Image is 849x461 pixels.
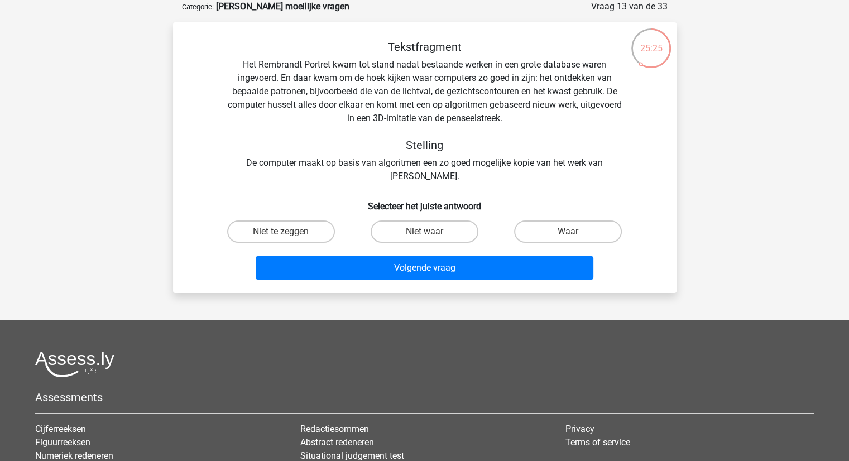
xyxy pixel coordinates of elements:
[35,450,113,461] a: Numeriek redeneren
[227,138,623,152] h5: Stelling
[182,3,214,11] small: Categorie:
[565,424,594,434] a: Privacy
[300,450,404,461] a: Situational judgement test
[565,437,630,448] a: Terms of service
[35,424,86,434] a: Cijferreeksen
[191,40,659,183] div: Het Rembrandt Portret kwam tot stand nadat bestaande werken in een grote database waren ingevoerd...
[216,1,349,12] strong: [PERSON_NAME] moeilijke vragen
[300,424,369,434] a: Redactiesommen
[300,437,374,448] a: Abstract redeneren
[191,192,659,212] h6: Selecteer het juiste antwoord
[371,220,478,243] label: Niet waar
[35,351,114,377] img: Assessly logo
[630,27,672,55] div: 25:25
[256,256,593,280] button: Volgende vraag
[227,40,623,54] h5: Tekstfragment
[227,220,335,243] label: Niet te zeggen
[35,391,814,404] h5: Assessments
[514,220,622,243] label: Waar
[35,437,90,448] a: Figuurreeksen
